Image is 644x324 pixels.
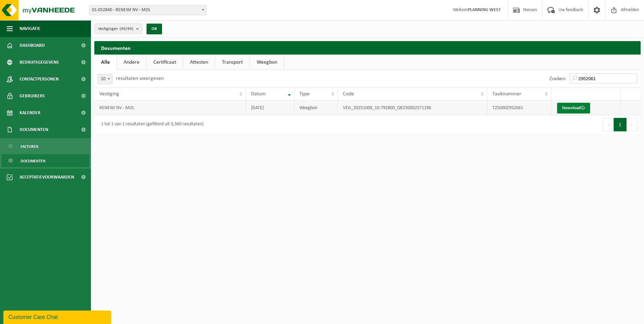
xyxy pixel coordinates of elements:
strong: PLANNING WEST [468,7,501,12]
a: Transport [215,55,250,70]
span: Type [299,91,310,97]
span: Acceptatievoorwaarden [20,169,74,186]
iframe: chat widget [3,309,112,324]
span: Contactpersonen [20,71,59,88]
label: Zoeken: [549,76,566,82]
span: Dashboard [20,37,45,54]
td: VEG_20251008_10-792800_QR250002571196 [338,100,487,115]
button: Previous [603,118,614,131]
a: Facturen [2,140,89,153]
span: Code [343,91,354,97]
td: T250002952061 [487,100,551,115]
span: Taaknummer [492,91,521,97]
span: Kalender [20,104,40,121]
span: Datum [251,91,266,97]
a: Documenten [2,154,89,167]
span: Documenten [20,121,48,138]
span: Vestiging [99,91,119,97]
div: 1 tot 1 van 1 resultaten (gefilterd uit 3,560 resultaten) [98,119,203,131]
span: Bedrijfsgegevens [20,54,59,71]
a: Certificaat [147,55,183,70]
span: Facturen [21,140,38,153]
a: Weegbon [250,55,284,70]
a: Download [557,103,590,114]
span: 01-052840 - RENEWI NV - MOL [89,5,207,15]
a: Andere [117,55,146,70]
span: 10 [98,74,112,84]
count: (49/49) [120,27,133,31]
h2: Documenten [94,41,641,54]
label: resultaten weergeven [116,76,164,81]
span: 01-052840 - RENEWI NV - MOL [89,5,206,15]
span: Vestigingen [98,24,133,34]
button: Vestigingen(49/49) [94,24,142,34]
a: Alle [94,55,117,70]
button: 1 [614,118,627,131]
span: Navigatie [20,20,40,37]
td: RENEWI NV - MOL [94,100,246,115]
td: Weegbon [294,100,338,115]
td: [DATE] [246,100,295,115]
button: OK [147,24,162,34]
span: Documenten [21,155,45,167]
span: Gebruikers [20,88,45,104]
button: Next [627,118,637,131]
a: Attesten [183,55,215,70]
